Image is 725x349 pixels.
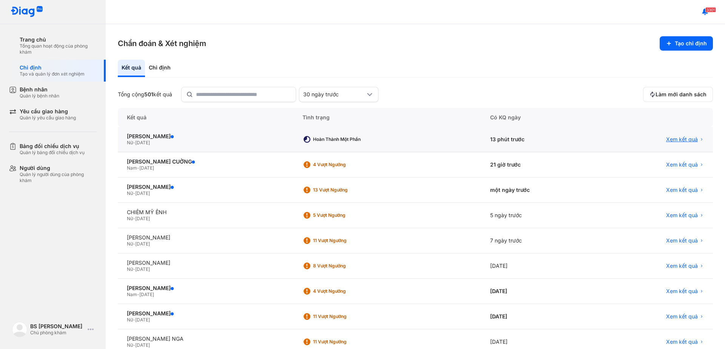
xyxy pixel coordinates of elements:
[481,152,599,178] div: 21 giờ trước
[127,292,137,297] span: Nam
[20,143,85,150] div: Bảng đối chiếu dịch vụ
[30,330,85,336] div: Chủ phòng khám
[481,203,599,228] div: 5 ngày trước
[135,342,150,348] span: [DATE]
[144,91,153,97] span: 501
[127,216,133,221] span: Nữ
[481,304,599,329] div: [DATE]
[127,165,137,171] span: Nam
[666,263,698,269] span: Xem kết quả
[118,38,206,49] h3: Chẩn đoán & Xét nghiệm
[656,91,706,98] span: Làm mới danh sách
[313,212,373,218] div: 5 Vượt ngưỡng
[133,342,135,348] span: -
[145,60,174,77] div: Chỉ định
[133,241,135,247] span: -
[133,317,135,323] span: -
[643,87,713,102] button: Làm mới danh sách
[133,216,135,221] span: -
[127,140,133,145] span: Nữ
[137,165,139,171] span: -
[481,279,599,304] div: [DATE]
[666,187,698,193] span: Xem kết quả
[20,108,76,115] div: Yêu cầu giao hàng
[127,266,133,272] span: Nữ
[135,140,150,145] span: [DATE]
[666,288,698,295] span: Xem kết quả
[133,140,135,145] span: -
[313,263,373,269] div: 8 Vượt ngưỡng
[313,339,373,345] div: 11 Vượt ngưỡng
[481,127,599,152] div: 13 phút trước
[127,234,284,241] div: [PERSON_NAME]
[127,184,284,190] div: [PERSON_NAME]
[133,190,135,196] span: -
[20,71,85,77] div: Tạo và quản lý đơn xét nghiệm
[118,91,172,98] div: Tổng cộng kết quả
[135,266,150,272] span: [DATE]
[481,108,599,127] div: Có KQ ngày
[20,36,97,43] div: Trang chủ
[20,171,97,184] div: Quản lý người dùng của phòng khám
[127,285,284,292] div: [PERSON_NAME]
[127,133,284,140] div: [PERSON_NAME]
[135,190,150,196] span: [DATE]
[303,91,365,98] div: 30 ngày trước
[11,6,43,18] img: logo
[30,323,85,330] div: BS [PERSON_NAME]
[118,60,145,77] div: Kết quả
[666,237,698,244] span: Xem kết quả
[660,36,713,51] button: Tạo chỉ định
[127,335,284,342] div: [PERSON_NAME] NGA
[666,313,698,320] span: Xem kết quả
[20,165,97,171] div: Người dùng
[127,310,284,317] div: [PERSON_NAME]
[137,292,139,297] span: -
[666,161,698,168] span: Xem kết quả
[313,136,373,142] div: Hoàn thành một phần
[20,93,59,99] div: Quản lý bệnh nhân
[666,136,698,143] span: Xem kết quả
[313,162,373,168] div: 4 Vượt ngưỡng
[20,86,59,93] div: Bệnh nhân
[293,108,481,127] div: Tình trạng
[127,158,284,165] div: [PERSON_NAME] CUỜNG
[313,238,373,244] div: 11 Vượt ngưỡng
[666,338,698,345] span: Xem kết quả
[481,178,599,203] div: một ngày trước
[20,64,85,71] div: Chỉ định
[12,322,27,337] img: logo
[139,292,154,297] span: [DATE]
[20,115,76,121] div: Quản lý yêu cầu giao hàng
[127,241,133,247] span: Nữ
[481,253,599,279] div: [DATE]
[135,241,150,247] span: [DATE]
[127,259,284,266] div: [PERSON_NAME]
[118,108,293,127] div: Kết quả
[127,190,133,196] span: Nữ
[133,266,135,272] span: -
[127,209,284,216] div: CHIÊM MỸ ÊNH
[705,7,716,12] span: 3301
[135,216,150,221] span: [DATE]
[139,165,154,171] span: [DATE]
[127,317,133,323] span: Nữ
[313,313,373,320] div: 11 Vượt ngưỡng
[313,288,373,294] div: 4 Vượt ngưỡng
[20,150,85,156] div: Quản lý bảng đối chiếu dịch vụ
[666,212,698,219] span: Xem kết quả
[481,228,599,253] div: 7 ngày trước
[20,43,97,55] div: Tổng quan hoạt động của phòng khám
[135,317,150,323] span: [DATE]
[313,187,373,193] div: 13 Vượt ngưỡng
[127,342,133,348] span: Nữ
